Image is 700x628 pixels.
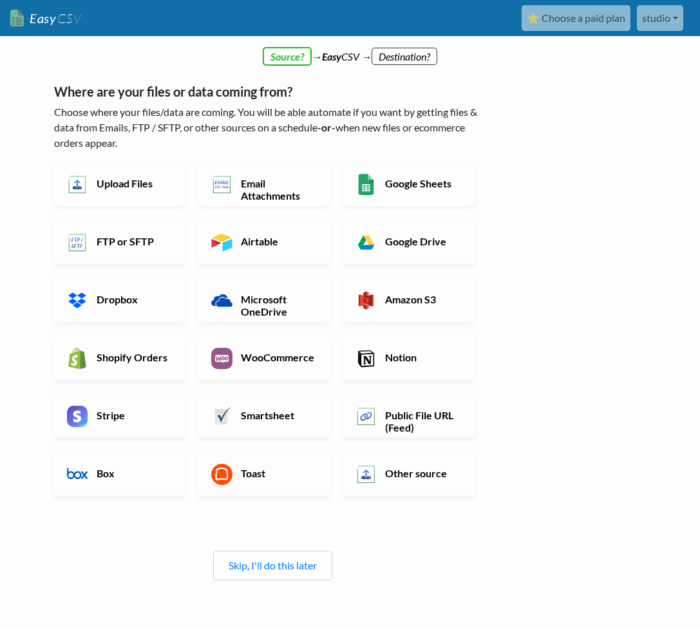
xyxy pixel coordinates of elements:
[343,161,474,206] a: Google Sheets
[54,104,492,151] p: Choose where your files/data are coming. You will be able automate if you want by getting files &...
[67,290,88,311] img: Dropbox App & API
[238,351,317,363] h6: WooCommerce
[211,406,232,427] img: Smartsheet App & API
[67,348,88,369] img: Shopify App & API
[343,219,474,264] a: Google Drive
[238,409,317,421] h6: Smartsheet
[54,219,185,264] a: FTP or SFTP
[93,351,173,363] h6: Shopify Orders
[229,559,317,571] a: Skip, I'll do this later
[355,174,377,195] img: Google Sheets App & API
[67,174,88,195] img: Upload Files App & API
[198,277,330,322] a: Microsoft OneDrive
[238,235,317,247] h6: Airtable
[198,393,330,438] a: Smartsheet
[54,84,492,99] h5: Where are your files or data coming from?
[211,348,232,369] img: WooCommerce App & API
[211,174,232,195] img: Email New CSV or XLSX File App & API
[211,232,232,253] img: Airtable App & API
[93,293,173,305] h6: Dropbox
[238,177,317,202] h6: Email Attachments
[67,406,88,427] img: Stripe App & API
[343,393,474,438] a: Public File URL (Feed)
[54,335,185,380] a: Shopify Orders
[238,293,317,318] h6: Microsoft OneDrive
[211,464,232,485] img: Toast App & API
[355,290,377,311] img: Amazon S3 App & API
[54,161,185,206] a: Upload Files
[41,36,659,64] div: → CSV →
[355,348,377,369] img: Notion App & API
[198,335,330,380] a: WooCommerce
[198,161,330,206] a: Email Attachments
[54,393,185,438] a: Stripe
[522,5,630,31] a: ⭐ Choose a paid plan
[93,409,173,421] h6: Stripe
[93,177,173,189] h6: Upload Files
[355,464,377,485] img: Other Source App & API
[67,464,88,485] img: Box App & API
[54,277,185,322] a: Dropbox
[382,235,461,247] h6: Google Drive
[317,121,336,133] b: -or-
[93,467,173,479] h6: Box
[56,10,81,26] span: CSV
[10,5,81,32] a: EasyCSV
[637,5,683,31] a: studio
[211,290,232,311] img: Microsoft OneDrive App & API
[382,467,461,479] h6: Other source
[355,232,377,253] img: Google Drive App & API
[198,451,330,496] a: Toast
[343,277,474,322] a: Amazon S3
[238,467,317,479] h6: Toast
[382,351,461,363] h6: Notion
[67,232,88,253] img: FTP or SFTP App & API
[54,451,185,496] a: Box
[93,235,173,247] h6: FTP or SFTP
[355,406,377,427] img: Public File URL App & API
[382,409,461,433] h6: Public File URL (Feed)
[198,219,330,264] a: Airtable
[382,177,461,189] h6: Google Sheets
[343,451,474,496] a: Other source
[382,293,461,305] h6: Amazon S3
[343,335,474,380] a: Notion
